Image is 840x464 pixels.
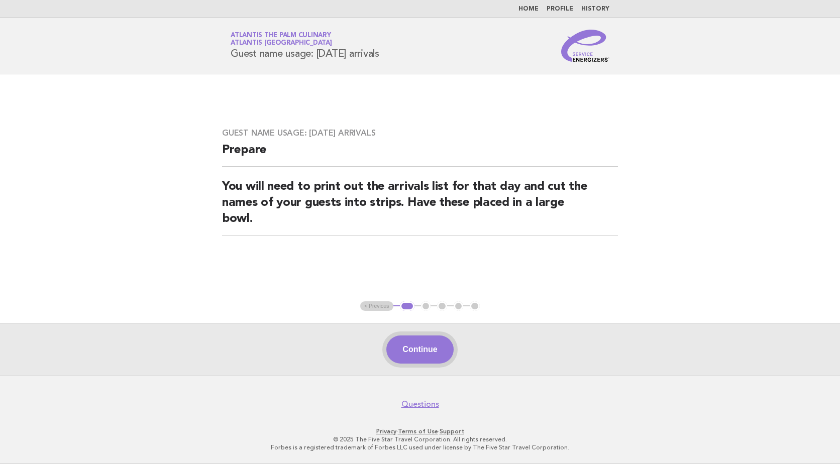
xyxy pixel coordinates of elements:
[222,128,618,138] h3: Guest name usage: [DATE] arrivals
[376,428,396,435] a: Privacy
[231,40,332,47] span: Atlantis [GEOGRAPHIC_DATA]
[222,142,618,167] h2: Prepare
[113,435,727,443] p: © 2025 The Five Star Travel Corporation. All rights reserved.
[113,427,727,435] p: · ·
[231,33,379,59] h1: Guest name usage: [DATE] arrivals
[518,6,539,12] a: Home
[400,301,414,311] button: 1
[398,428,438,435] a: Terms of Use
[547,6,573,12] a: Profile
[113,443,727,451] p: Forbes is a registered trademark of Forbes LLC used under license by The Five Star Travel Corpora...
[386,335,453,364] button: Continue
[401,399,439,409] a: Questions
[222,179,618,236] h2: You will need to print out the arrivals list for that day and cut the names of your guests into s...
[440,428,464,435] a: Support
[231,32,332,46] a: Atlantis The Palm CulinaryAtlantis [GEOGRAPHIC_DATA]
[561,30,609,62] img: Service Energizers
[581,6,609,12] a: History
